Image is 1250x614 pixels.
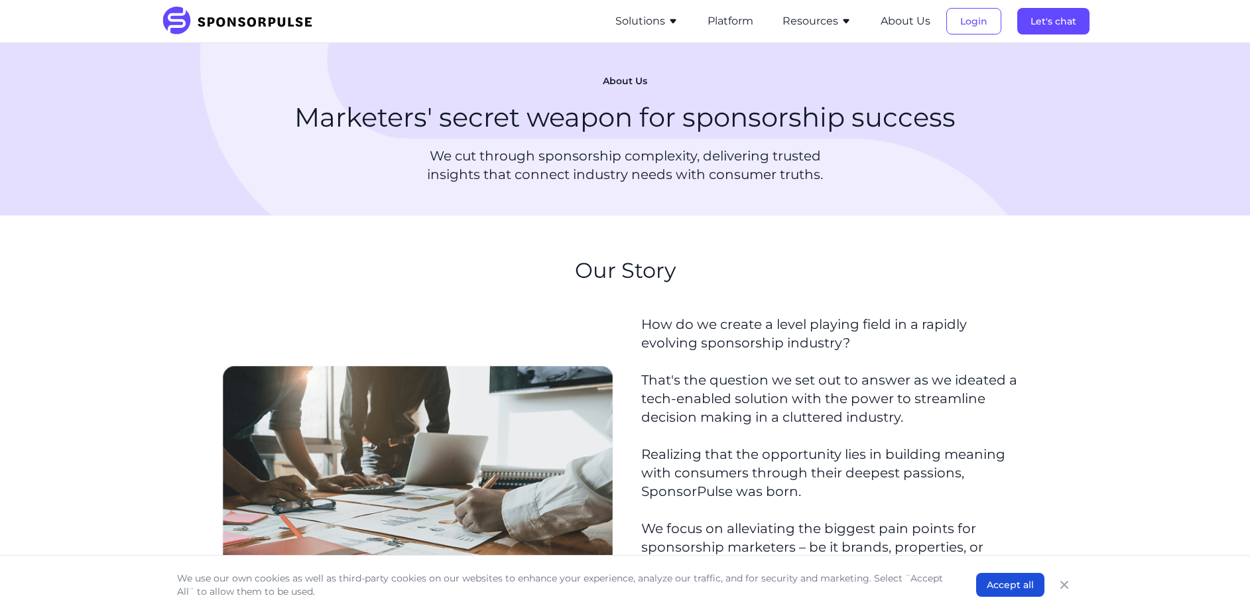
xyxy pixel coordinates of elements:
img: SponsorPulse [161,7,322,36]
button: Resources [782,13,851,29]
button: Login [946,8,1001,34]
a: Platform [708,15,753,27]
button: Solutions [615,13,678,29]
h1: Marketers' secret weapon for sponsorship success [294,99,956,136]
button: Platform [708,13,753,29]
a: Let's chat [1017,15,1090,27]
button: About Us [881,13,930,29]
p: We cut through sponsorship complexity, delivering trusted insights that connect industry needs wi... [403,147,848,184]
button: Close [1055,576,1074,594]
a: Login [946,15,1001,27]
h2: Our Story [575,258,676,283]
button: Let's chat [1017,8,1090,34]
p: We use our own cookies as well as third-party cookies on our websites to enhance your experience,... [177,572,950,598]
span: About Us [603,75,647,88]
button: Accept all [976,573,1044,597]
a: About Us [881,15,930,27]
